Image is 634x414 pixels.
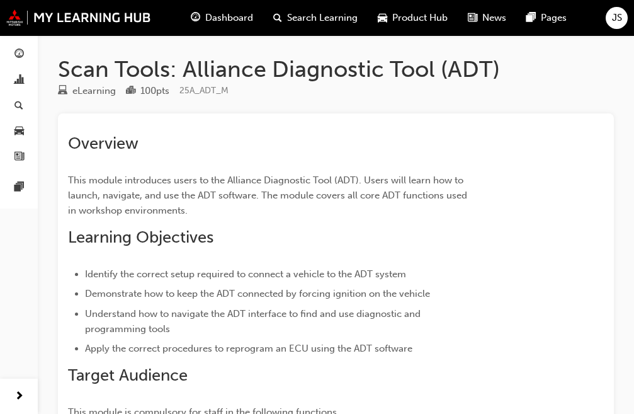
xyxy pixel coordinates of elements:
[468,10,477,26] span: news-icon
[140,84,169,98] div: 100 pts
[392,11,448,25] span: Product Hub
[68,227,213,247] span: Learning Objectives
[72,84,116,98] div: eLearning
[6,9,151,26] img: mmal
[14,151,24,163] span: news-icon
[516,5,577,31] a: pages-iconPages
[14,100,23,112] span: search-icon
[179,85,229,96] span: Learning resource code
[85,268,406,280] span: Identify the correct setup required to connect a vehicle to the ADT system
[14,75,24,86] span: chart-icon
[612,11,622,25] span: JS
[126,83,169,99] div: Points
[287,11,358,25] span: Search Learning
[68,365,188,385] span: Target Audience
[378,10,387,26] span: car-icon
[58,55,614,83] h1: Scan Tools: Alliance Diagnostic Tool (ADT)
[263,5,368,31] a: search-iconSearch Learning
[14,126,24,137] span: car-icon
[541,11,567,25] span: Pages
[368,5,458,31] a: car-iconProduct Hub
[14,182,24,193] span: pages-icon
[205,11,253,25] span: Dashboard
[58,86,67,97] span: learningResourceType_ELEARNING-icon
[526,10,536,26] span: pages-icon
[14,49,24,60] span: guage-icon
[85,288,430,299] span: Demonstrate how to keep the ADT connected by forcing ignition on the vehicle
[458,5,516,31] a: news-iconNews
[85,308,423,335] span: Understand how to navigate the ADT interface to find and use diagnostic and programming tools
[58,83,116,99] div: Type
[14,389,24,405] span: next-icon
[482,11,506,25] span: News
[181,5,263,31] a: guage-iconDashboard
[68,175,470,216] span: This module introduces users to the Alliance Diagnostic Tool (ADT). Users will learn how to launc...
[126,86,135,97] span: podium-icon
[273,10,282,26] span: search-icon
[68,134,139,153] span: Overview
[606,7,628,29] button: JS
[191,10,200,26] span: guage-icon
[85,343,412,354] span: Apply the correct procedures to reprogram an ECU using the ADT software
